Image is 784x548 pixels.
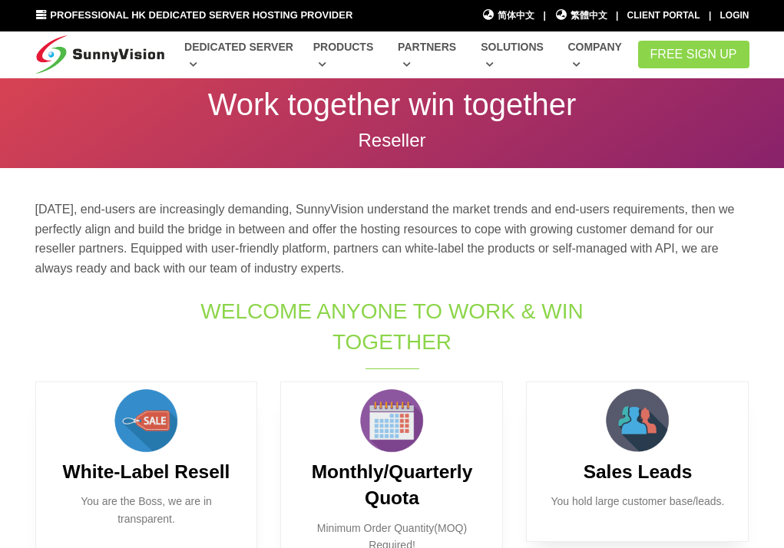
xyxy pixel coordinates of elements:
[567,33,628,78] a: Company
[481,33,549,78] a: Solutions
[709,8,711,23] li: |
[543,8,545,23] li: |
[482,8,535,23] a: 简体中文
[63,461,230,482] b: White-Label Resell
[50,9,352,21] span: Professional HK Dedicated Server Hosting Provider
[312,461,473,508] b: Monthly/Quarterly Quota
[627,10,700,21] a: Client Portal
[178,296,607,356] h1: Welcome Anyone to Work & Win Together
[59,493,234,527] p: You are the Boss, we are in transparent.
[313,33,379,78] a: Products
[353,382,430,459] img: calendar.png
[550,493,725,510] p: You hold large customer base/leads.
[184,33,295,78] a: Dedicated Server
[720,10,749,21] a: Login
[616,8,618,23] li: |
[108,382,184,459] img: sales.png
[554,8,607,23] a: 繁體中文
[638,41,749,68] a: FREE Sign Up
[35,131,749,150] p: Reseller
[584,461,693,482] b: Sales Leads
[398,33,462,78] a: Partners
[35,89,749,120] p: Work together win together
[35,200,749,278] p: [DATE], end-users are increasingly demanding, SunnyVision understand the market trends and end-us...
[599,382,676,459] img: customer.png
